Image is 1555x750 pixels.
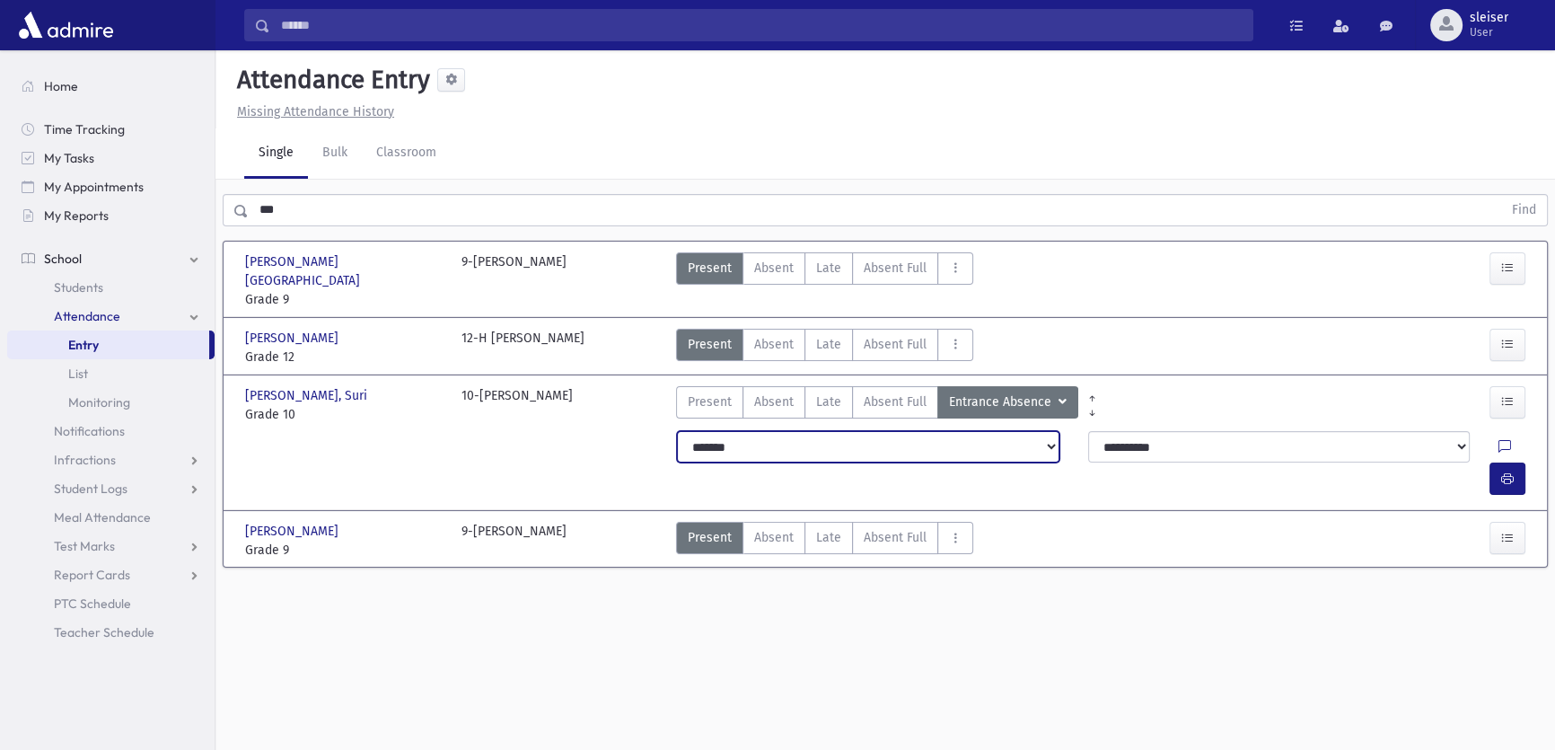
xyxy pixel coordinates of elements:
[7,302,215,331] a: Attendance
[7,560,215,589] a: Report Cards
[676,252,973,309] div: AttTypes
[54,308,120,324] span: Attendance
[54,624,154,640] span: Teacher Schedule
[7,72,215,101] a: Home
[54,509,151,525] span: Meal Attendance
[7,115,215,144] a: Time Tracking
[949,393,1055,412] span: Entrance Absence
[864,528,927,547] span: Absent Full
[754,335,794,354] span: Absent
[816,393,841,411] span: Late
[245,522,342,541] span: [PERSON_NAME]
[230,104,394,119] a: Missing Attendance History
[7,618,215,647] a: Teacher Schedule
[7,244,215,273] a: School
[54,538,115,554] span: Test Marks
[461,522,567,560] div: 9-[PERSON_NAME]
[688,528,732,547] span: Present
[754,259,794,278] span: Absent
[864,393,927,411] span: Absent Full
[362,128,451,179] a: Classroom
[864,335,927,354] span: Absent Full
[54,567,130,583] span: Report Cards
[1470,25,1508,40] span: User
[54,423,125,439] span: Notifications
[44,251,82,267] span: School
[7,201,215,230] a: My Reports
[245,541,444,560] span: Grade 9
[44,78,78,94] span: Home
[676,386,1078,424] div: AttTypes
[44,179,144,195] span: My Appointments
[1501,195,1547,225] button: Find
[230,65,430,95] h5: Attendance Entry
[864,259,927,278] span: Absent Full
[7,532,215,560] a: Test Marks
[7,417,215,446] a: Notifications
[461,386,573,424] div: 10-[PERSON_NAME]
[7,331,209,359] a: Entry
[816,528,841,547] span: Late
[1470,11,1508,25] span: sleiser
[7,144,215,172] a: My Tasks
[7,589,215,618] a: PTC Schedule
[245,329,342,348] span: [PERSON_NAME]
[54,452,116,468] span: Infractions
[245,386,371,405] span: [PERSON_NAME], Suri
[7,474,215,503] a: Student Logs
[7,172,215,201] a: My Appointments
[688,335,732,354] span: Present
[461,329,584,366] div: 12-H [PERSON_NAME]
[676,522,973,560] div: AttTypes
[816,259,841,278] span: Late
[7,359,215,388] a: List
[68,366,88,382] span: List
[54,596,131,612] span: PTC Schedule
[676,329,973,366] div: AttTypes
[7,503,215,532] a: Meal Attendance
[7,388,215,417] a: Monitoring
[245,405,444,424] span: Grade 10
[688,259,732,278] span: Present
[7,446,215,474] a: Infractions
[245,252,444,290] span: [PERSON_NAME][GEOGRAPHIC_DATA]
[461,252,567,309] div: 9-[PERSON_NAME]
[14,7,118,43] img: AdmirePro
[688,393,732,411] span: Present
[68,337,99,353] span: Entry
[816,335,841,354] span: Late
[54,279,103,296] span: Students
[754,528,794,547] span: Absent
[270,9,1252,41] input: Search
[937,386,1078,419] button: Entrance Absence
[44,121,125,137] span: Time Tracking
[245,348,444,366] span: Grade 12
[244,128,308,179] a: Single
[7,273,215,302] a: Students
[54,481,127,497] span: Student Logs
[245,290,444,309] span: Grade 9
[44,150,94,166] span: My Tasks
[237,104,394,119] u: Missing Attendance History
[754,393,794,411] span: Absent
[68,394,130,410] span: Monitoring
[44,207,109,224] span: My Reports
[308,128,362,179] a: Bulk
